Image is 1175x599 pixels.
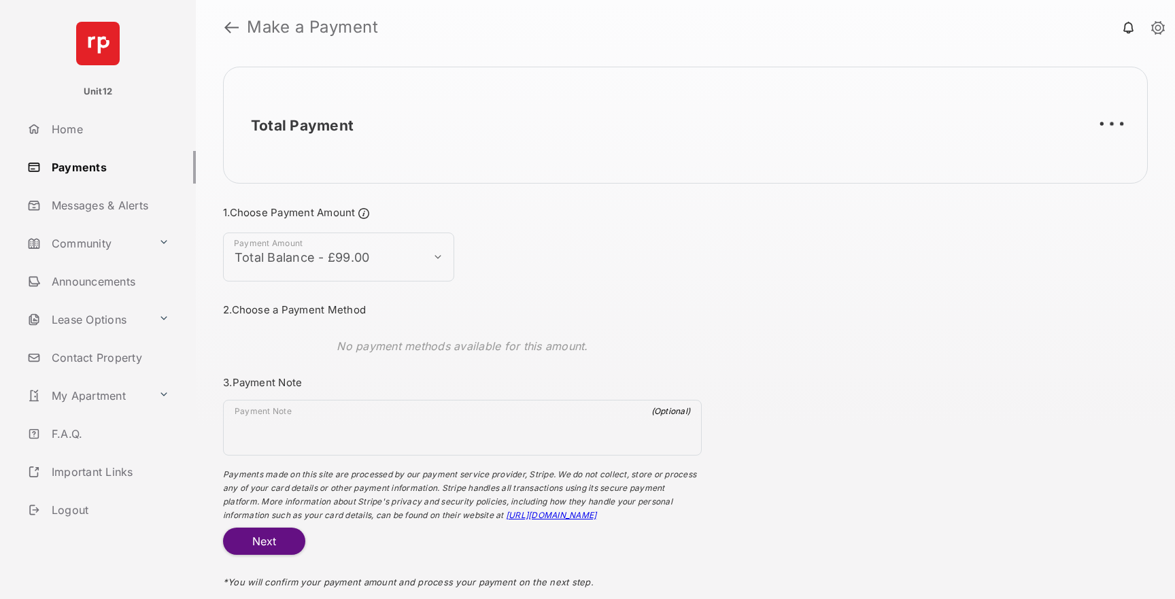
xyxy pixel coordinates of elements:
[22,341,196,374] a: Contact Property
[223,469,696,520] span: Payments made on this site are processed by our payment service provider, Stripe. We do not colle...
[223,528,305,555] button: Next
[22,494,196,526] a: Logout
[76,22,120,65] img: svg+xml;base64,PHN2ZyB4bWxucz0iaHR0cDovL3d3dy53My5vcmcvMjAwMC9zdmciIHdpZHRoPSI2NCIgaGVpZ2h0PSI2NC...
[22,227,153,260] a: Community
[223,205,702,222] h3: 1. Choose Payment Amount
[223,376,702,389] h3: 3. Payment Note
[22,265,196,298] a: Announcements
[22,151,196,184] a: Payments
[506,510,596,520] a: [URL][DOMAIN_NAME]
[247,19,378,35] strong: Make a Payment
[223,303,702,316] h3: 2. Choose a Payment Method
[84,85,113,99] p: Unit12
[337,338,587,354] p: No payment methods available for this amount.
[22,113,196,146] a: Home
[22,417,196,450] a: F.A.Q.
[22,303,153,336] a: Lease Options
[251,117,354,134] h2: Total Payment
[22,456,175,488] a: Important Links
[22,189,196,222] a: Messages & Alerts
[22,379,153,412] a: My Apartment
